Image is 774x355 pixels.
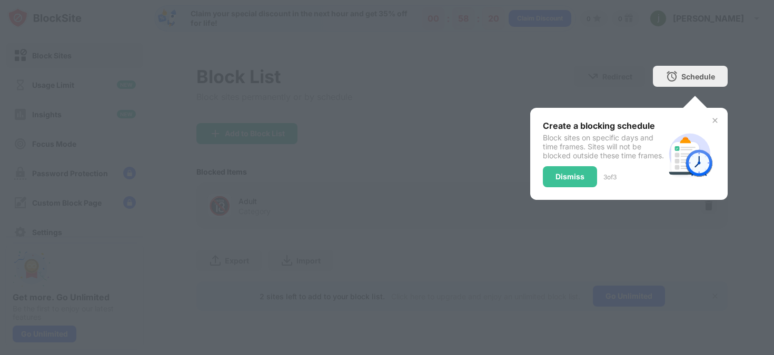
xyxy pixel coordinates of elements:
div: Dismiss [555,173,584,181]
div: Schedule [681,72,715,81]
div: Create a blocking schedule [543,120,664,131]
div: Block sites on specific days and time frames. Sites will not be blocked outside these time frames. [543,133,664,160]
img: schedule.svg [664,129,715,179]
img: x-button.svg [711,116,719,125]
div: 3 of 3 [603,173,617,181]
